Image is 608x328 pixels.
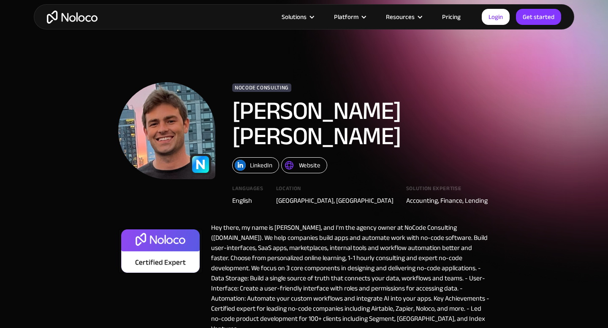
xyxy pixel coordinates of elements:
div: Accounting, Finance, Lending [406,196,488,206]
div: Languages [232,186,263,196]
a: Pricing [432,11,471,22]
div: Resources [386,11,415,22]
a: Login [482,9,510,25]
div: Solutions [271,11,323,22]
div: LinkedIn [250,160,272,171]
div: Platform [334,11,358,22]
div: English [232,196,263,206]
a: Get started [516,9,561,25]
div: NoCode Consulting [232,83,291,92]
div: [GEOGRAPHIC_DATA], [GEOGRAPHIC_DATA] [276,196,394,206]
a: LinkedIn [232,157,279,173]
a: home [47,11,98,24]
div: Resources [375,11,432,22]
div: Solution expertise [406,186,488,196]
a: Website [281,157,327,173]
h1: [PERSON_NAME] [PERSON_NAME] [232,98,464,149]
div: Location [276,186,394,196]
div: Platform [323,11,375,22]
div: Website [299,160,320,171]
div: Solutions [282,11,307,22]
